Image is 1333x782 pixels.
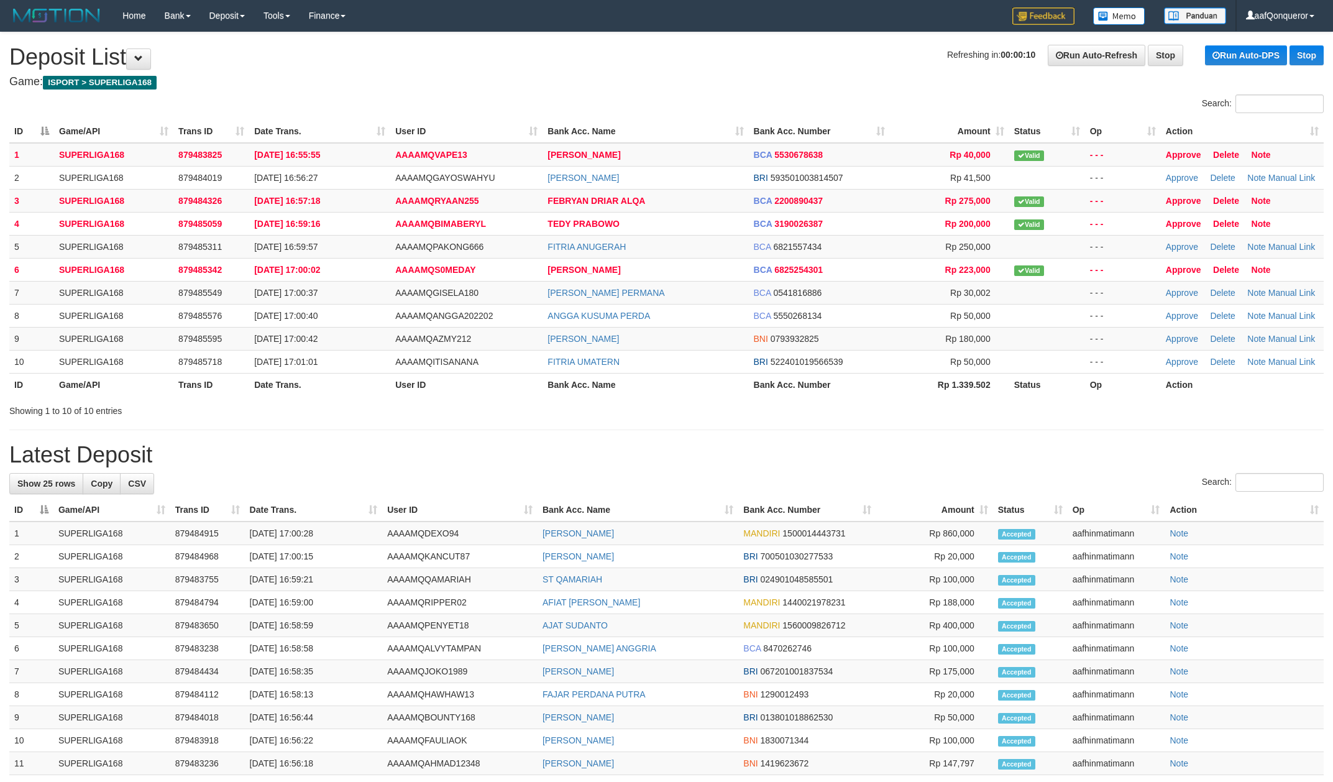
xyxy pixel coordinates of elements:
[9,660,53,683] td: 7
[543,758,614,768] a: [PERSON_NAME]
[761,666,833,676] span: Copy 067201001837534 to clipboard
[178,288,222,298] span: 879485549
[54,281,173,304] td: SUPERLIGA168
[754,196,772,206] span: BCA
[9,591,53,614] td: 4
[754,219,772,229] span: BCA
[950,288,991,298] span: Rp 30,002
[1166,265,1201,275] a: Approve
[1166,173,1198,183] a: Approve
[738,499,876,522] th: Bank Acc. Number: activate to sort column ascending
[83,473,121,494] a: Copy
[54,235,173,258] td: SUPERLIGA168
[178,242,222,252] span: 879485311
[754,357,768,367] span: BRI
[1166,219,1201,229] a: Approve
[547,357,620,367] a: FITRIA UMATERN
[178,265,222,275] span: 879485342
[543,735,614,745] a: [PERSON_NAME]
[1247,334,1266,344] a: Note
[17,479,75,489] span: Show 25 rows
[1166,311,1198,321] a: Approve
[993,499,1068,522] th: Status: activate to sort column ascending
[390,373,543,396] th: User ID
[9,235,54,258] td: 5
[254,334,318,344] span: [DATE] 17:00:42
[254,357,318,367] span: [DATE] 17:01:01
[945,196,991,206] span: Rp 275,000
[743,689,758,699] span: BNI
[945,334,990,344] span: Rp 180,000
[1085,258,1161,281] td: - - -
[9,76,1324,88] h4: Game:
[382,499,538,522] th: User ID: activate to sort column ascending
[53,568,170,591] td: SUPERLIGA168
[1009,120,1085,143] th: Status: activate to sort column ascending
[547,334,619,344] a: [PERSON_NAME]
[1210,311,1235,321] a: Delete
[754,265,772,275] span: BCA
[173,120,249,143] th: Trans ID: activate to sort column ascending
[1213,196,1239,206] a: Delete
[9,637,53,660] td: 6
[1068,568,1165,591] td: aafhinmatimann
[1166,242,1198,252] a: Approve
[547,242,626,252] a: FITRIA ANUGERAH
[945,242,990,252] span: Rp 250,000
[170,545,245,568] td: 879484968
[245,545,383,568] td: [DATE] 17:00:15
[1170,597,1188,607] a: Note
[1048,45,1145,66] a: Run Auto-Refresh
[950,311,991,321] span: Rp 50,000
[1085,120,1161,143] th: Op: activate to sort column ascending
[771,357,843,367] span: Copy 522401019566539 to clipboard
[543,666,614,676] a: [PERSON_NAME]
[9,327,54,350] td: 9
[761,574,833,584] span: Copy 024901048585501 to clipboard
[754,334,768,344] span: BNI
[1213,150,1239,160] a: Delete
[998,644,1035,655] span: Accepted
[543,528,614,538] a: [PERSON_NAME]
[1014,150,1044,161] span: Valid transaction
[178,311,222,321] span: 879485576
[173,373,249,396] th: Trans ID
[538,499,738,522] th: Bank Acc. Name: activate to sort column ascending
[1068,522,1165,545] td: aafhinmatimann
[120,473,154,494] a: CSV
[178,219,222,229] span: 879485059
[876,614,993,637] td: Rp 400,000
[1268,288,1316,298] a: Manual Link
[1170,689,1188,699] a: Note
[543,712,614,722] a: [PERSON_NAME]
[170,637,245,660] td: 879483238
[245,568,383,591] td: [DATE] 16:59:21
[1252,196,1271,206] a: Note
[771,334,819,344] span: Copy 0793932825 to clipboard
[9,6,104,25] img: MOTION_logo.png
[170,591,245,614] td: 879484794
[54,373,173,396] th: Game/API
[876,591,993,614] td: Rp 188,000
[1268,334,1316,344] a: Manual Link
[9,473,83,494] a: Show 25 rows
[1235,94,1324,113] input: Search:
[9,373,54,396] th: ID
[1210,173,1235,183] a: Delete
[774,150,823,160] span: Copy 5530678638 to clipboard
[876,568,993,591] td: Rp 100,000
[743,528,780,538] span: MANDIRI
[254,242,318,252] span: [DATE] 16:59:57
[743,574,758,584] span: BRI
[876,637,993,660] td: Rp 100,000
[254,311,318,321] span: [DATE] 17:00:40
[1012,7,1074,25] img: Feedback.jpg
[547,150,620,160] a: [PERSON_NAME]
[53,683,170,706] td: SUPERLIGA168
[1210,334,1235,344] a: Delete
[774,196,823,206] span: Copy 2200890437 to clipboard
[382,522,538,545] td: AAAAMQDEXO94
[1085,189,1161,212] td: - - -
[54,258,173,281] td: SUPERLIGA168
[543,373,748,396] th: Bank Acc. Name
